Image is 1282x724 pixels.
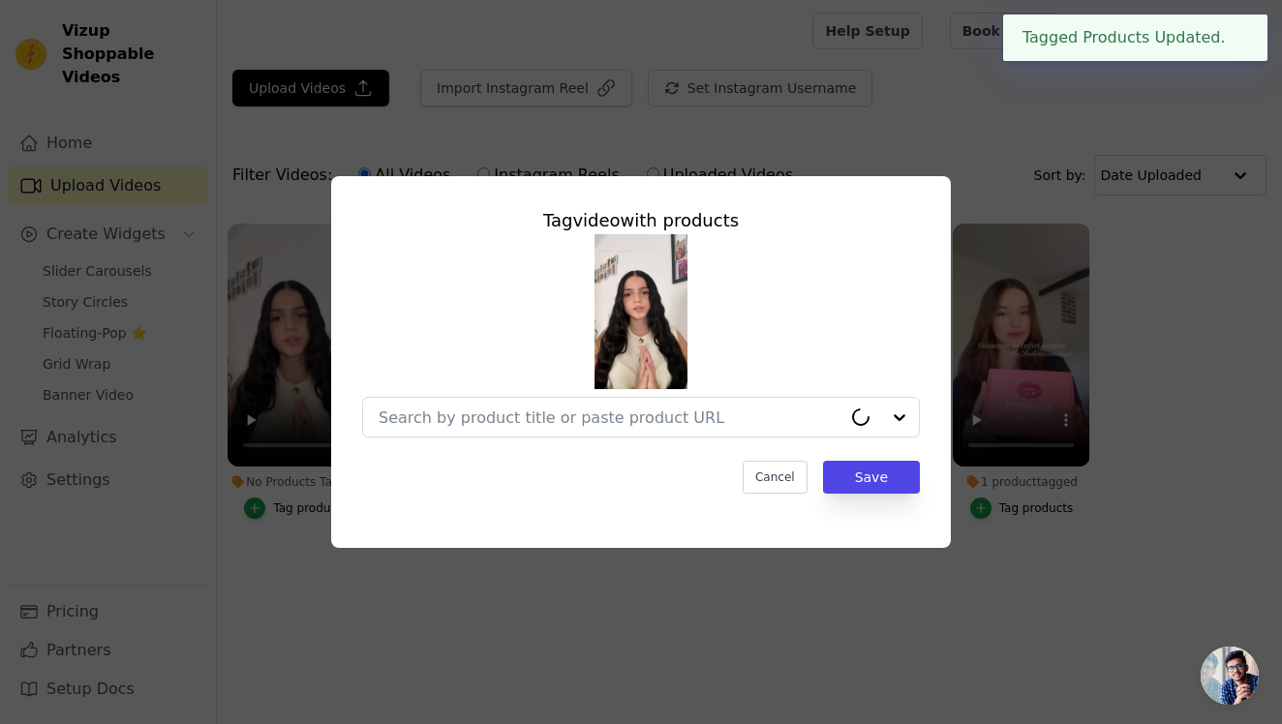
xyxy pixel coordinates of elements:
[823,461,920,494] button: Save
[595,234,687,389] img: tn-bc71a33c750c4ba7b297bd312676c239.png
[1003,15,1267,61] div: Tagged Products Updated.
[1201,647,1259,705] div: Ouvrir le chat
[362,207,920,234] div: Tag video with products
[379,408,841,427] input: Search by product title or paste product URL
[1226,26,1248,49] button: Close
[743,461,808,494] button: Cancel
